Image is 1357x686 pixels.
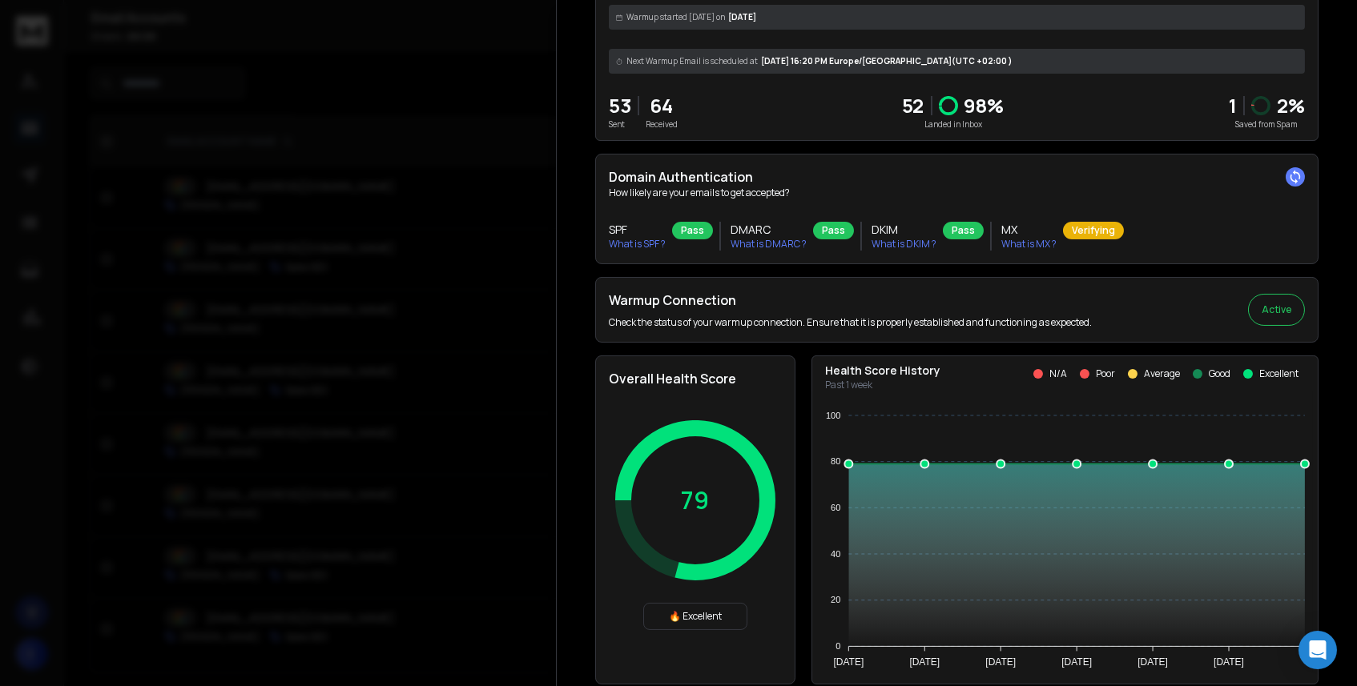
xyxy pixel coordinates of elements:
span: Warmup started [DATE] on [626,11,725,23]
tspan: [DATE] [833,656,864,668]
p: Landed in Inbox [903,118,1005,130]
tspan: 100 [826,411,840,420]
p: N/A [1049,367,1067,380]
p: Excellent [1259,367,1299,380]
p: 64 [646,93,678,118]
p: How likely are your emails to get accepted? [609,187,1305,199]
p: Health Score History [825,363,940,379]
p: 98 % [964,93,1005,118]
p: Past 1 week [825,379,940,391]
p: 2 % [1277,93,1305,118]
p: What is SPF ? [609,238,666,251]
p: Check the status of your warmup connection. Ensure that it is properly established and functionin... [609,316,1092,329]
h2: Domain Authentication [609,167,1305,187]
h3: DKIM [872,222,936,238]
p: What is DMARC ? [731,238,807,251]
tspan: 80 [831,456,840,466]
button: Active [1248,294,1305,326]
div: Open Intercom Messenger [1299,631,1337,669]
tspan: [DATE] [909,656,940,668]
p: Saved from Spam [1229,118,1305,130]
div: Verifying [1063,222,1124,239]
p: Average [1144,367,1180,380]
div: [DATE] 16:20 PM Europe/[GEOGRAPHIC_DATA] (UTC +02:00 ) [609,49,1305,74]
div: Pass [943,222,984,239]
p: Poor [1096,367,1115,380]
tspan: [DATE] [1061,656,1092,668]
div: [DATE] [609,5,1305,30]
tspan: [DATE] [985,656,1016,668]
tspan: 20 [831,595,840,604]
div: 🔥 Excellent [643,603,747,630]
h2: Warmup Connection [609,291,1092,310]
p: What is DKIM ? [872,238,936,251]
p: Sent [609,118,631,130]
tspan: [DATE] [1138,656,1168,668]
p: 52 [903,93,924,118]
p: 53 [609,93,631,118]
strong: 1 [1229,92,1237,118]
h2: Overall Health Score [609,369,782,388]
h3: SPF [609,222,666,238]
p: Good [1209,367,1230,380]
tspan: [DATE] [1214,656,1244,668]
span: Next Warmup Email is scheduled at [626,55,758,67]
h3: MX [1001,222,1057,238]
div: Pass [672,222,713,239]
tspan: 60 [831,503,840,512]
tspan: 0 [836,641,840,651]
p: What is MX ? [1001,238,1057,251]
h3: DMARC [731,222,807,238]
div: Pass [813,222,854,239]
tspan: 40 [831,549,840,559]
p: Received [646,118,678,130]
p: 79 [682,486,710,515]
